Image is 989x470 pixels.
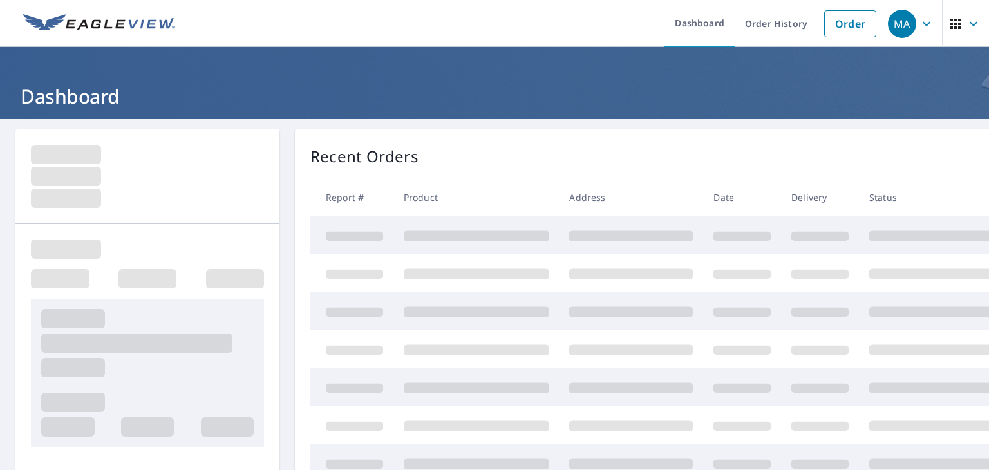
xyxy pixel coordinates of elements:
a: Order [824,10,876,37]
th: Report # [310,178,393,216]
h1: Dashboard [15,83,974,109]
th: Delivery [781,178,859,216]
th: Address [559,178,703,216]
div: MA [888,10,916,38]
img: EV Logo [23,14,175,33]
th: Product [393,178,560,216]
th: Date [703,178,781,216]
p: Recent Orders [310,145,419,168]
